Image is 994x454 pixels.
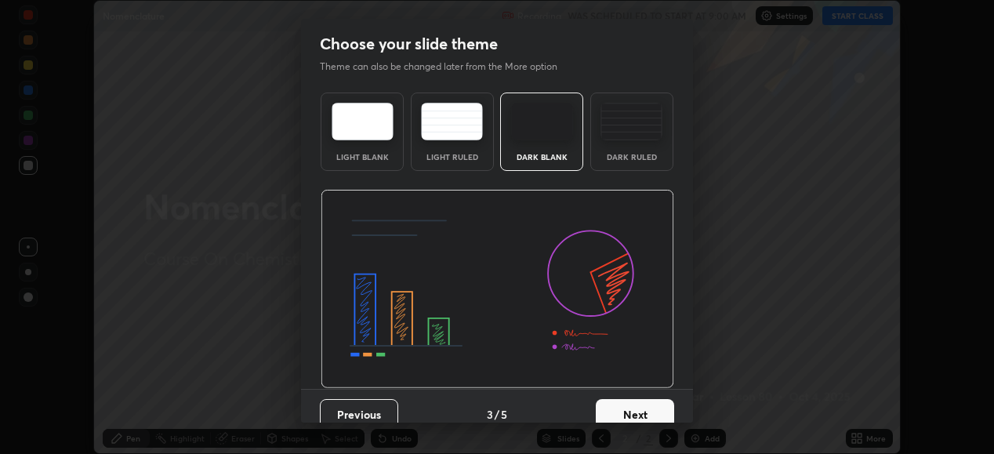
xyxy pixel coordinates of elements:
[501,406,507,423] h4: 5
[332,103,394,140] img: lightTheme.e5ed3b09.svg
[600,103,662,140] img: darkRuledTheme.de295e13.svg
[320,60,574,74] p: Theme can also be changed later from the More option
[421,153,484,161] div: Light Ruled
[511,103,573,140] img: darkTheme.f0cc69e5.svg
[320,34,498,54] h2: Choose your slide theme
[321,190,674,389] img: darkThemeBanner.d06ce4a2.svg
[487,406,493,423] h4: 3
[495,406,499,423] h4: /
[510,153,573,161] div: Dark Blank
[331,153,394,161] div: Light Blank
[320,399,398,430] button: Previous
[596,399,674,430] button: Next
[421,103,483,140] img: lightRuledTheme.5fabf969.svg
[600,153,663,161] div: Dark Ruled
